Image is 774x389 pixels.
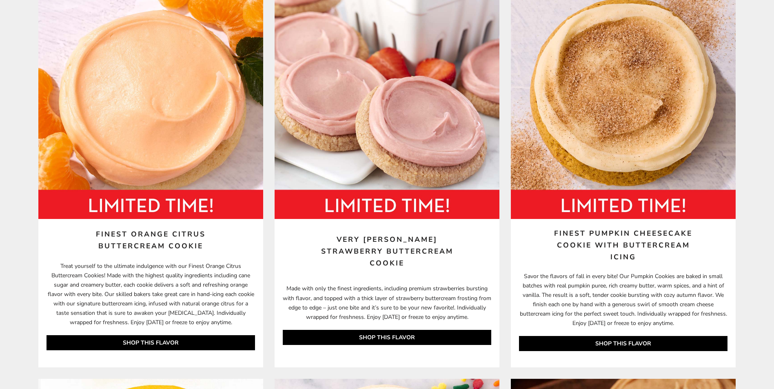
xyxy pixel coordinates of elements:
[283,330,491,345] a: SHOP THIS FLAVOR
[519,336,727,351] a: SHOP THIS FLAVOR
[75,228,226,252] a: Finest Orange Citrus Buttercream Cookie
[47,335,255,350] a: SHOP THIS FLAVOR
[548,228,699,263] a: Finest Pumpkin Cheesecake Cookie with Buttercream Icing
[511,272,736,368] p: Savor the flavors of fall in every bite! Our Pumpkin Cookies are baked in small batches with real...
[275,284,499,367] p: Made with only the finest ingredients, including premium strawberries bursting with flavor, and t...
[38,261,263,368] p: Treat yourself to the ultimate indulgence with our Finest Orange Citrus Buttercream Cookies! Made...
[311,234,463,269] a: Very [PERSON_NAME] Strawberry Buttercream Cookie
